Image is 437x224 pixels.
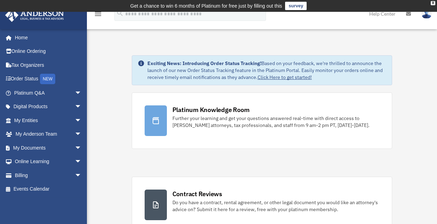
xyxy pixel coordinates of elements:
span: arrow_drop_down [75,86,89,100]
span: arrow_drop_down [75,168,89,183]
a: My Documentsarrow_drop_down [5,141,92,155]
div: Platinum Knowledge Room [172,105,250,114]
div: Further your learning and get your questions answered real-time with direct access to [PERSON_NAM... [172,115,380,129]
a: survey [285,2,307,10]
a: Billingarrow_drop_down [5,168,92,182]
a: menu [94,12,102,18]
i: search [116,9,124,17]
span: arrow_drop_down [75,100,89,114]
a: Click Here to get started! [258,74,312,80]
a: Platinum Q&Aarrow_drop_down [5,86,92,100]
span: arrow_drop_down [75,155,89,169]
a: My Entitiesarrow_drop_down [5,113,92,127]
div: NEW [40,74,55,84]
a: Order StatusNEW [5,72,92,86]
a: Online Ordering [5,45,92,58]
a: Tax Organizers [5,58,92,72]
a: Events Calendar [5,182,92,196]
a: Home [5,31,89,45]
a: Online Learningarrow_drop_down [5,155,92,169]
a: Platinum Knowledge Room Further your learning and get your questions answered real-time with dire... [132,93,393,149]
i: menu [94,10,102,18]
img: Anderson Advisors Platinum Portal [3,8,66,22]
div: Based on your feedback, we're thrilled to announce the launch of our new Order Status Tracking fe... [147,60,387,81]
span: arrow_drop_down [75,113,89,128]
span: arrow_drop_down [75,141,89,155]
strong: Exciting News: Introducing Order Status Tracking! [147,60,261,66]
div: Contract Reviews [172,190,222,198]
a: My Anderson Teamarrow_drop_down [5,127,92,141]
div: Do you have a contract, rental agreement, or other legal document you would like an attorney's ad... [172,199,380,213]
div: Get a chance to win 6 months of Platinum for free just by filling out this [130,2,282,10]
a: Digital Productsarrow_drop_down [5,100,92,114]
img: User Pic [421,9,432,19]
span: arrow_drop_down [75,127,89,142]
div: close [431,1,435,5]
